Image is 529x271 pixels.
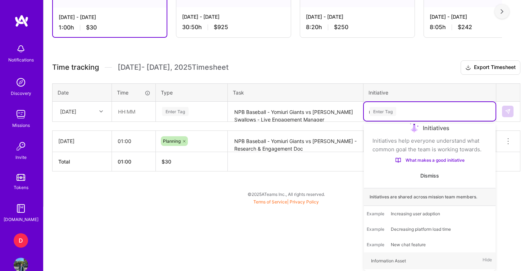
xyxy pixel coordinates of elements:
[8,56,34,64] div: Notifications
[367,211,384,216] span: Example
[4,216,39,223] div: [DOMAIN_NAME]
[458,23,472,31] span: $242
[461,60,520,75] button: Export Timesheet
[14,139,28,153] img: Invite
[395,157,401,163] img: What makes a good initiative
[370,106,396,117] div: Enter Tag
[372,137,487,154] div: Initiatives help everyone understand what common goal the team is working towards.
[253,199,319,205] span: |
[483,256,492,266] span: Hide
[117,89,150,96] div: Time
[364,188,496,206] div: Initiatives are shared across mission team members.
[59,13,161,21] div: [DATE] - [DATE]
[214,23,228,31] span: $925
[367,242,384,247] span: Example
[58,137,106,145] div: [DATE]
[290,199,319,205] a: Privacy Policy
[59,24,161,31] div: 1:00 h
[253,199,287,205] a: Terms of Service
[465,64,471,72] i: icon Download
[387,224,455,234] span: Decreasing platform load time
[505,109,511,114] img: Submit
[229,132,362,152] textarea: NPB Baseball - Yomiuri Giants vs [PERSON_NAME] - Research & Engagement Doc
[387,209,444,219] span: Increasing user adoption
[11,89,31,97] div: Discovery
[17,174,25,181] img: tokens
[60,108,76,115] div: [DATE]
[182,23,285,31] div: 30:50 h
[367,226,384,232] span: Example
[372,157,487,164] a: What makes a good initiative
[229,102,362,121] textarea: NPB Baseball - Yomiuri Giants vs [PERSON_NAME] Swallows - Live Engagement Manager
[182,13,285,20] div: [DATE] - [DATE]
[162,106,189,117] div: Enter Tag
[306,23,409,31] div: 8:20 h
[14,233,28,248] div: D
[14,42,28,56] img: bell
[53,83,112,101] th: Date
[334,23,348,31] span: $250
[53,152,112,171] th: Total
[387,240,429,249] span: New chat feature
[156,83,228,101] th: Type
[306,13,409,20] div: [DATE] - [DATE]
[112,132,155,151] input: HH:MM
[14,75,28,89] img: discovery
[14,107,28,121] img: teamwork
[501,9,503,14] img: right
[112,152,156,171] th: 01:00
[14,201,28,216] img: guide book
[369,89,491,96] div: Initiative
[410,122,419,134] img: Initiatives
[420,172,439,179] button: Dismiss
[43,185,529,203] div: © 2025 ATeams Inc., All rights reserved.
[52,63,99,72] span: Time tracking
[371,257,406,265] div: Information Asset
[86,24,97,31] span: $30
[162,159,171,165] span: $ 30
[163,138,181,144] span: Planning
[14,184,28,191] div: Tokens
[112,102,155,121] input: HH:MM
[118,63,229,72] span: [DATE] - [DATE] , 2025 Timesheet
[12,121,30,129] div: Missions
[228,83,363,101] th: Task
[14,14,29,27] img: logo
[12,233,30,248] a: D
[99,110,103,113] i: icon Chevron
[372,122,487,134] div: Initiatives
[15,153,27,161] div: Invite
